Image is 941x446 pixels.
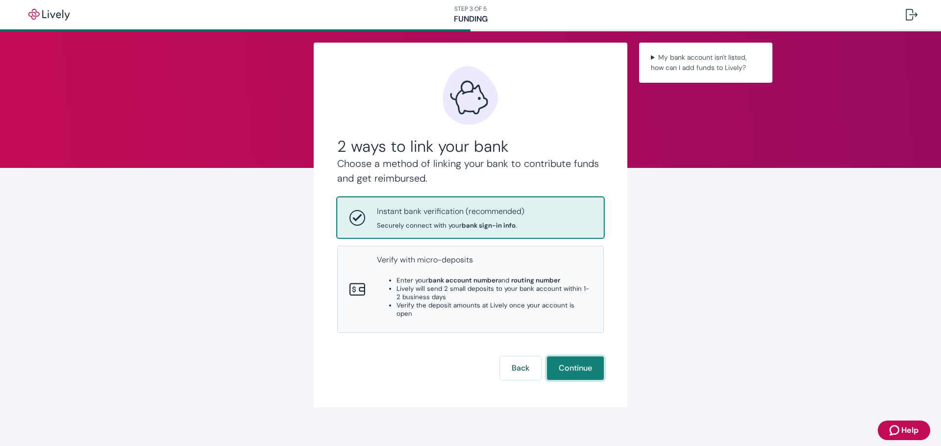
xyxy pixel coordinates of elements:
li: Verify the deposit amounts at Lively once your account is open [396,301,592,318]
li: Lively will send 2 small deposits to your bank account within 1-2 business days [396,284,592,301]
h4: Choose a method of linking your bank to contribute funds and get reimbursed. [337,156,604,186]
button: Continue [547,356,604,380]
span: Help [901,424,918,436]
p: Instant bank verification (recommended) [377,206,524,217]
summary: My bank account isn't listed, how can I add funds to Lively? [647,50,765,75]
svg: Micro-deposits [349,282,365,297]
p: Verify with micro-deposits [377,254,592,266]
strong: routing number [511,276,560,284]
button: Zendesk support iconHelp [878,421,930,440]
button: Micro-depositsVerify with micro-depositsEnter yourbank account numberand routing numberLively wil... [338,246,603,332]
img: Lively [22,9,76,21]
svg: Instant bank verification [349,210,365,226]
span: Securely connect with your . [377,221,524,230]
strong: bank account number [428,276,498,284]
button: Instant bank verificationInstant bank verification (recommended)Securely connect with yourbank si... [338,198,603,237]
svg: Zendesk support icon [890,424,901,436]
strong: bank sign-in info [462,221,516,230]
h2: 2 ways to link your bank [337,137,604,156]
button: Back [500,356,541,380]
li: Enter your and [396,276,592,284]
button: Log out [898,3,925,26]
